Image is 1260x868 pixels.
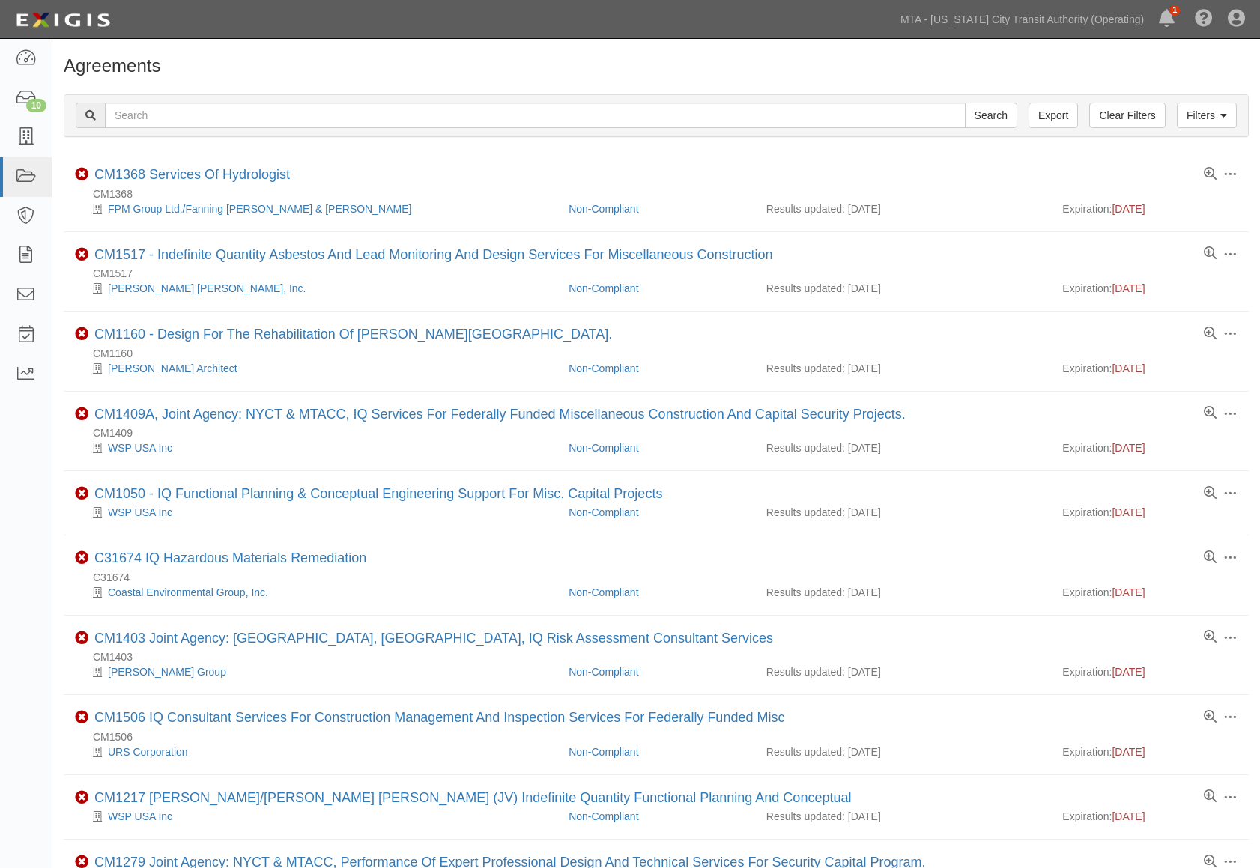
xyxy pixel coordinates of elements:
[893,4,1151,34] a: MTA - [US_STATE] City Transit Authority (Operating)
[94,407,906,422] a: CM1409A, Joint Agency: NYCT & MTACC, IQ Services For Federally Funded Miscellaneous Construction ...
[1089,103,1165,128] a: Clear Filters
[94,631,773,647] div: CM1403 Joint Agency: NYCT, MNRR, IQ Risk Assessment Consultant Services
[94,486,662,503] div: CM1050 - IQ Functional Planning & Conceptual Engineering Support For Misc. Capital Projects
[75,744,557,759] div: URS Corporation
[766,585,1041,600] div: Results updated: [DATE]
[75,361,557,376] div: Richard Dattner Architect
[94,327,612,342] a: CM1160 - Design For The Rehabilitation Of [PERSON_NAME][GEOGRAPHIC_DATA].
[94,790,851,807] div: CM1217 Richard Dattner/Parsons Brinckerhoff (JV) Indefinite Quantity Functional Planning And Conc...
[1112,362,1145,374] span: [DATE]
[94,550,366,567] div: C31674 IQ Hazardous Materials Remediation
[569,666,638,678] a: Non-Compliant
[108,810,172,822] a: WSP USA Inc
[105,103,966,128] input: Search
[766,664,1041,679] div: Results updated: [DATE]
[766,281,1041,296] div: Results updated: [DATE]
[75,327,88,341] i: Non-Compliant
[1177,103,1237,128] a: Filters
[75,440,557,455] div: WSP USA Inc
[108,442,172,454] a: WSP USA Inc
[26,99,46,112] div: 10
[1062,201,1238,216] div: Expiration:
[1112,506,1145,518] span: [DATE]
[569,442,638,454] a: Non-Compliant
[1112,282,1145,294] span: [DATE]
[1062,809,1238,824] div: Expiration:
[75,791,88,804] i: Non-Compliant
[766,201,1041,216] div: Results updated: [DATE]
[569,282,638,294] a: Non-Compliant
[75,664,557,679] div: Louis Berger Group
[1062,440,1238,455] div: Expiration:
[766,440,1041,455] div: Results updated: [DATE]
[94,407,906,423] div: CM1409A, Joint Agency: NYCT & MTACC, IQ Services For Federally Funded Miscellaneous Construction ...
[1062,585,1238,600] div: Expiration:
[108,506,172,518] a: WSP USA Inc
[766,361,1041,376] div: Results updated: [DATE]
[75,570,1249,585] div: C31674
[1062,361,1238,376] div: Expiration:
[108,666,226,678] a: [PERSON_NAME] Group
[1204,407,1217,420] a: View results summary
[766,744,1041,759] div: Results updated: [DATE]
[75,631,88,645] i: Non-Compliant
[94,790,851,805] a: CM1217 [PERSON_NAME]/[PERSON_NAME] [PERSON_NAME] (JV) Indefinite Quantity Functional Planning And...
[1062,505,1238,520] div: Expiration:
[1112,586,1145,598] span: [DATE]
[1062,281,1238,296] div: Expiration:
[75,551,88,565] i: Non-Compliant
[75,248,88,261] i: Non-Compliant
[75,186,1249,201] div: CM1368
[569,203,638,215] a: Non-Compliant
[94,167,290,183] div: CM1368 Services Of Hydrologist
[75,505,557,520] div: WSP USA Inc
[75,649,1249,664] div: CM1403
[569,810,638,822] a: Non-Compliant
[766,505,1041,520] div: Results updated: [DATE]
[75,346,1249,361] div: CM1160
[1204,487,1217,500] a: View results summary
[1204,247,1217,261] a: View results summary
[1062,744,1238,759] div: Expiration:
[94,247,772,264] div: CM1517 - Indefinite Quantity Asbestos And Lead Monitoring And Design Services For Miscellaneous C...
[11,7,115,34] img: Logo
[1112,746,1145,758] span: [DATE]
[94,631,773,646] a: CM1403 Joint Agency: [GEOGRAPHIC_DATA], [GEOGRAPHIC_DATA], IQ Risk Assessment Consultant Services
[1062,664,1238,679] div: Expiration:
[1112,442,1145,454] span: [DATE]
[766,809,1041,824] div: Results updated: [DATE]
[94,710,784,726] div: CM1506 IQ Consultant Services For Construction Management And Inspection Services For Federally F...
[75,266,1249,281] div: CM1517
[108,586,268,598] a: Coastal Environmental Group, Inc.
[94,710,784,725] a: CM1506 IQ Consultant Services For Construction Management And Inspection Services For Federally F...
[1204,551,1217,565] a: View results summary
[64,56,1249,76] h1: Agreements
[75,168,88,181] i: Non-Compliant
[1204,711,1217,724] a: View results summary
[75,711,88,724] i: Non-Compliant
[569,746,638,758] a: Non-Compliant
[94,327,612,343] div: CM1160 - Design For The Rehabilitation Of Myrtle-wyckoff Station Complex.
[1204,631,1217,644] a: View results summary
[75,729,1249,744] div: CM1506
[75,487,88,500] i: Non-Compliant
[1029,103,1078,128] a: Export
[108,282,306,294] a: [PERSON_NAME] [PERSON_NAME], Inc.
[1112,810,1145,822] span: [DATE]
[1112,666,1145,678] span: [DATE]
[569,506,638,518] a: Non-Compliant
[75,585,557,600] div: Coastal Environmental Group, Inc.
[94,486,662,501] a: CM1050 - IQ Functional Planning & Conceptual Engineering Support For Misc. Capital Projects
[75,425,1249,440] div: CM1409
[108,746,188,758] a: URS Corporation
[1112,203,1145,215] span: [DATE]
[75,201,557,216] div: FPM Group Ltd./Fanning Phillips & Molnar
[1195,10,1213,28] i: Help Center - Complianz
[108,203,411,215] a: FPM Group Ltd./Fanning [PERSON_NAME] & [PERSON_NAME]
[569,362,638,374] a: Non-Compliant
[1204,790,1217,804] a: View results summary
[75,809,557,824] div: WSP USA Inc
[1204,327,1217,341] a: View results summary
[94,247,772,262] a: CM1517 - Indefinite Quantity Asbestos And Lead Monitoring And Design Services For Miscellaneous C...
[75,407,88,421] i: Non-Compliant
